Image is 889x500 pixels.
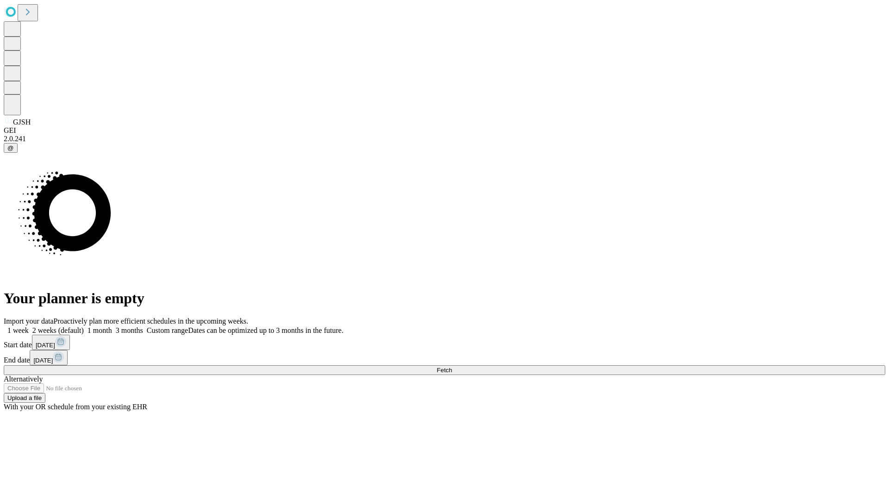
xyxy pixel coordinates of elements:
span: [DATE] [33,357,53,364]
div: Start date [4,335,885,350]
div: GEI [4,126,885,135]
button: [DATE] [30,350,68,365]
span: GJSH [13,118,31,126]
span: 1 month [88,326,112,334]
button: Upload a file [4,393,45,403]
span: Custom range [147,326,188,334]
span: 3 months [116,326,143,334]
span: 1 week [7,326,29,334]
span: Fetch [437,367,452,374]
span: [DATE] [36,342,55,349]
span: With your OR schedule from your existing EHR [4,403,147,411]
div: 2.0.241 [4,135,885,143]
span: Dates can be optimized up to 3 months in the future. [188,326,343,334]
span: @ [7,144,14,151]
span: Proactively plan more efficient schedules in the upcoming weeks. [54,317,248,325]
button: @ [4,143,18,153]
h1: Your planner is empty [4,290,885,307]
span: Import your data [4,317,54,325]
div: End date [4,350,885,365]
span: Alternatively [4,375,43,383]
span: 2 weeks (default) [32,326,84,334]
button: Fetch [4,365,885,375]
button: [DATE] [32,335,70,350]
